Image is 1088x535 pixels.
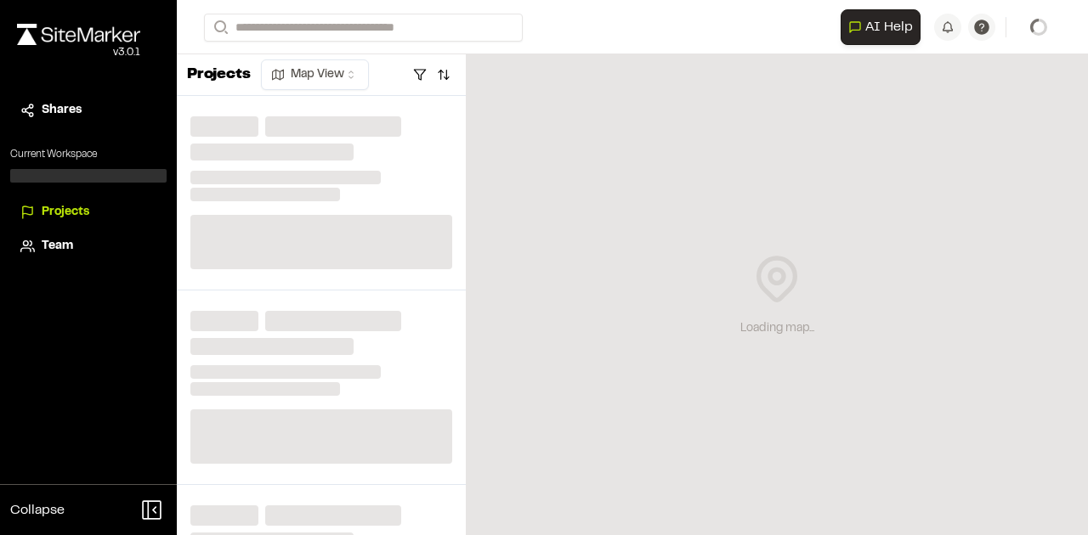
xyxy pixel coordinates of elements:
div: Oh geez...please don't... [17,45,140,60]
span: Shares [42,101,82,120]
a: Shares [20,101,156,120]
p: Current Workspace [10,147,167,162]
div: Open AI Assistant [841,9,927,45]
span: Team [42,237,73,256]
button: Search [204,14,235,42]
p: Projects [187,64,251,87]
img: rebrand.png [17,24,140,45]
span: AI Help [865,17,913,37]
a: Team [20,237,156,256]
span: Projects [42,203,89,222]
div: Loading map... [740,319,814,338]
span: Collapse [10,500,65,521]
a: Projects [20,203,156,222]
button: Open AI Assistant [841,9,921,45]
